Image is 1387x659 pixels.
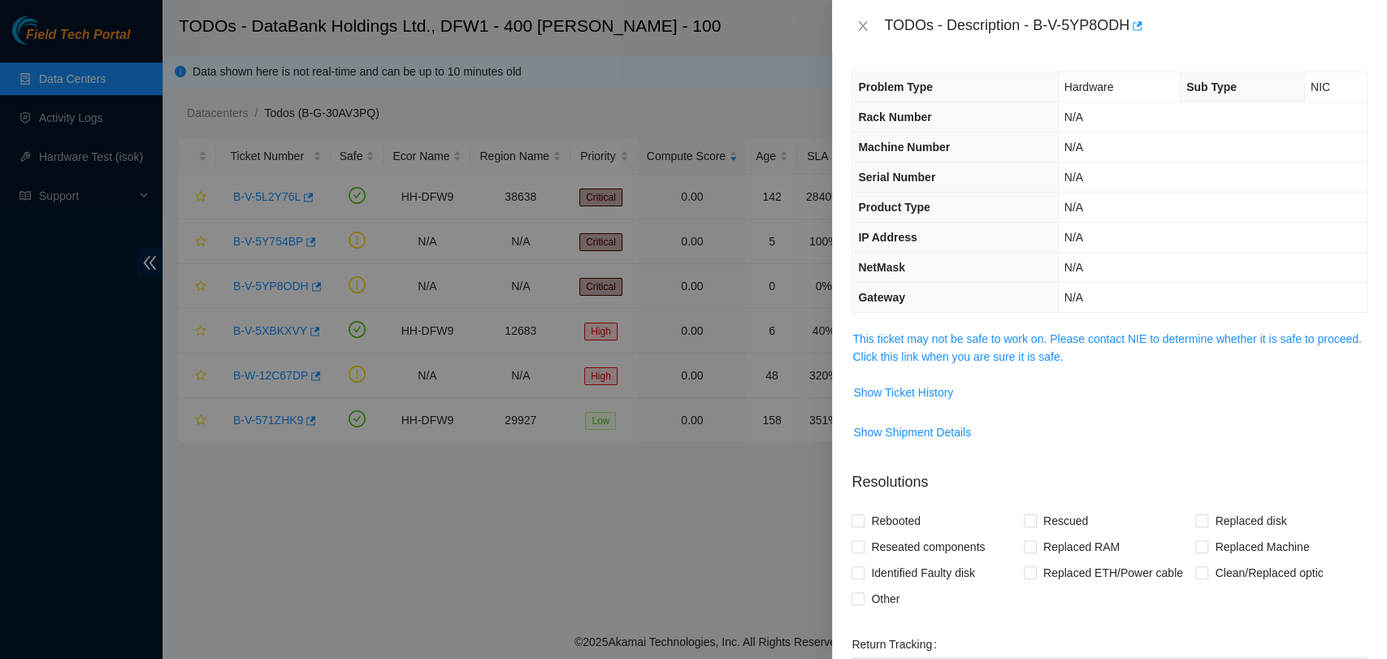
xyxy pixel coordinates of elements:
[852,458,1367,493] p: Resolutions
[1064,171,1083,184] span: N/A
[1208,534,1315,560] span: Replaced Machine
[1064,231,1083,244] span: N/A
[1037,560,1190,586] span: Replaced ETH/Power cable
[853,384,953,401] span: Show Ticket History
[852,419,972,445] button: Show Shipment Details
[1064,141,1083,154] span: N/A
[865,586,906,612] span: Other
[852,332,1361,363] a: This ticket may not be safe to work on. Please contact NIE to determine whether it is safe to pro...
[858,201,930,214] span: Product Type
[858,171,935,184] span: Serial Number
[1064,111,1083,124] span: N/A
[858,80,933,93] span: Problem Type
[865,560,982,586] span: Identified Faulty disk
[858,261,905,274] span: NetMask
[1208,560,1329,586] span: Clean/Replaced optic
[1064,201,1083,214] span: N/A
[858,291,905,304] span: Gateway
[858,141,950,154] span: Machine Number
[1064,80,1114,93] span: Hardware
[865,508,927,534] span: Rebooted
[1037,508,1094,534] span: Rescued
[1208,508,1293,534] span: Replaced disk
[1186,80,1237,93] span: Sub Type
[858,111,931,124] span: Rack Number
[852,19,874,34] button: Close
[1064,291,1083,304] span: N/A
[852,631,943,657] label: Return Tracking
[858,231,917,244] span: IP Address
[1037,534,1126,560] span: Replaced RAM
[884,13,1367,39] div: TODOs - Description - B-V-5YP8ODH
[856,20,869,33] span: close
[853,423,971,441] span: Show Shipment Details
[1311,80,1330,93] span: NIC
[865,534,991,560] span: Reseated components
[1064,261,1083,274] span: N/A
[852,379,954,405] button: Show Ticket History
